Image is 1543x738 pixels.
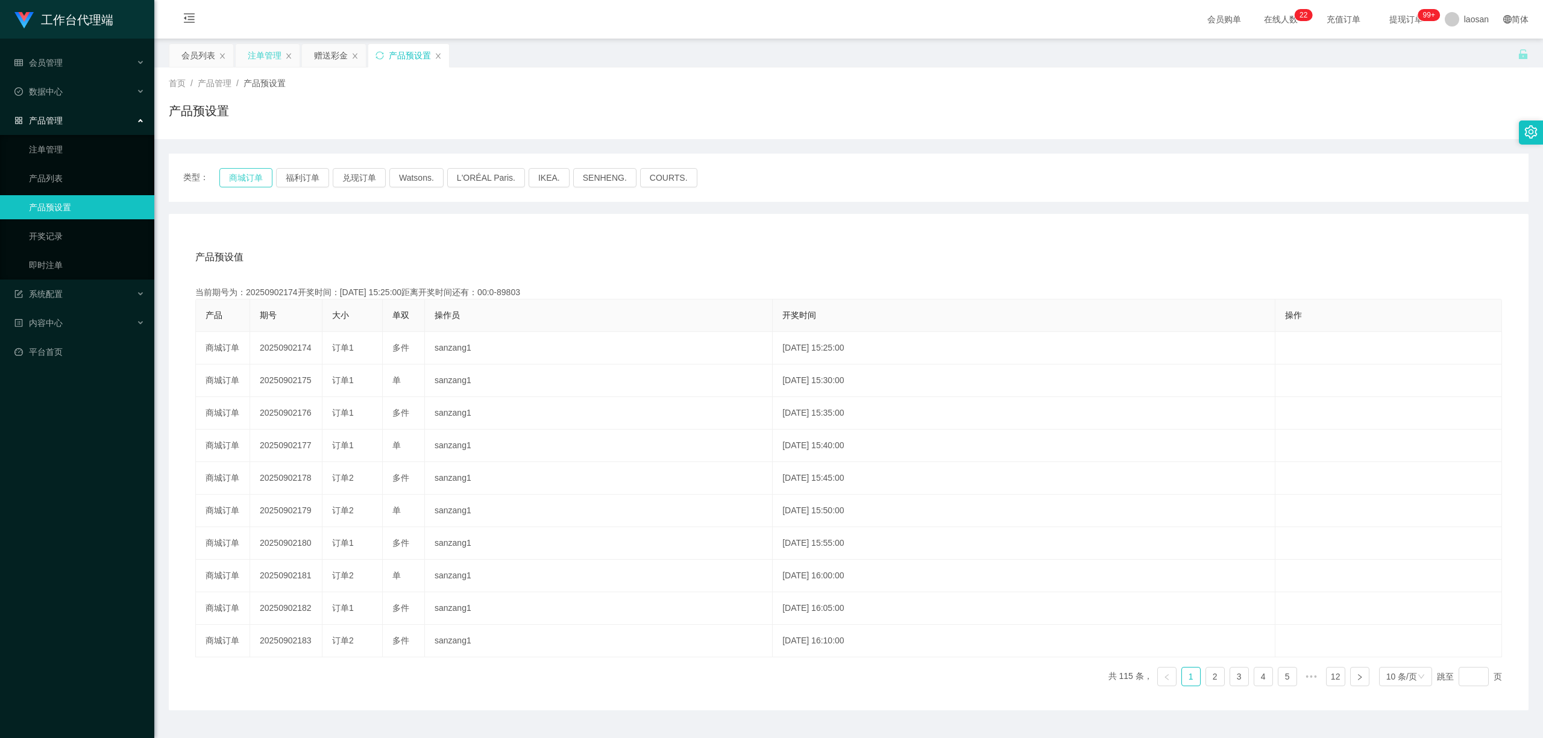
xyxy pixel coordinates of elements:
td: 20250902180 [250,527,322,560]
i: 图标: form [14,290,23,298]
span: 操作员 [435,310,460,320]
div: 会员列表 [181,44,215,67]
span: 多件 [392,603,409,613]
td: 20250902177 [250,430,322,462]
sup: 22 [1295,9,1312,21]
td: [DATE] 15:50:00 [773,495,1275,527]
div: 赠送彩金 [314,44,348,67]
span: 在线人数 [1258,15,1304,23]
img: logo.9652507e.png [14,12,34,29]
li: 向后 5 页 [1302,667,1321,686]
p: 2 [1299,9,1304,21]
td: sanzang1 [425,364,773,397]
td: [DATE] 16:10:00 [773,625,1275,657]
span: 产品 [206,310,222,320]
span: 订单2 [332,636,354,645]
button: 兑现订单 [333,168,386,187]
i: 图标: close [219,52,226,60]
i: 图标: close [285,52,292,60]
td: sanzang1 [425,397,773,430]
span: ••• [1302,667,1321,686]
span: 多件 [392,408,409,417]
td: 商城订单 [196,430,250,462]
div: 注单管理 [248,44,281,67]
span: 大小 [332,310,349,320]
span: 操作 [1285,310,1302,320]
span: 首页 [169,78,186,88]
span: 单 [392,440,401,450]
span: 单 [392,505,401,515]
td: [DATE] 15:40:00 [773,430,1275,462]
span: 订单1 [332,538,354,548]
button: Watsons. [389,168,444,187]
i: 图标: appstore-o [14,116,23,125]
td: 20250902179 [250,495,322,527]
span: 订单1 [332,440,354,450]
span: 多件 [392,636,409,645]
td: sanzang1 [425,625,773,657]
span: 系统配置 [14,289,63,299]
td: sanzang1 [425,495,773,527]
td: sanzang1 [425,332,773,364]
td: 商城订单 [196,495,250,527]
td: 20250902174 [250,332,322,364]
i: 图标: menu-fold [169,1,210,39]
td: sanzang1 [425,592,773,625]
i: 图标: close [435,52,442,60]
i: 图标: left [1163,674,1171,681]
li: 2 [1205,667,1225,686]
td: 20250902183 [250,625,322,657]
li: 共 115 条， [1108,667,1152,686]
td: [DATE] 16:05:00 [773,592,1275,625]
td: 商城订单 [196,332,250,364]
li: 3 [1230,667,1249,686]
li: 5 [1278,667,1297,686]
li: 上一页 [1157,667,1177,686]
td: 商城订单 [196,560,250,592]
td: [DATE] 15:30:00 [773,364,1275,397]
span: 产品预设置 [244,78,286,88]
button: IKEA. [529,168,570,187]
span: 数据中心 [14,87,63,96]
td: sanzang1 [425,527,773,560]
a: 注单管理 [29,137,145,161]
span: 单 [392,571,401,580]
li: 1 [1181,667,1201,686]
td: [DATE] 15:35:00 [773,397,1275,430]
a: 1 [1182,668,1200,686]
span: 产品管理 [198,78,231,88]
a: 5 [1278,668,1296,686]
td: 商城订单 [196,592,250,625]
span: / [236,78,239,88]
span: 产品预设值 [195,250,244,264]
span: 订单1 [332,408,354,417]
span: 订单1 [332,343,354,352]
td: 20250902178 [250,462,322,495]
td: 商城订单 [196,462,250,495]
td: [DATE] 15:55:00 [773,527,1275,560]
i: 图标: unlock [1518,49,1529,60]
td: 20250902181 [250,560,322,592]
i: 图标: check-circle-o [14,87,23,96]
span: 多件 [392,343,409,352]
span: 订单2 [332,473,354,483]
td: sanzang1 [425,462,773,495]
i: 图标: sync [376,51,384,60]
div: 产品预设置 [389,44,431,67]
span: 产品管理 [14,116,63,125]
span: / [190,78,193,88]
div: 10 条/页 [1386,668,1417,686]
i: 图标: table [14,58,23,67]
td: 商城订单 [196,625,250,657]
td: sanzang1 [425,560,773,592]
td: 20250902175 [250,364,322,397]
span: 多件 [392,538,409,548]
span: 订单2 [332,571,354,580]
button: 福利订单 [276,168,329,187]
td: 20250902176 [250,397,322,430]
i: 图标: setting [1524,125,1538,139]
li: 12 [1326,667,1345,686]
span: 期号 [260,310,277,320]
td: 商城订单 [196,397,250,430]
td: [DATE] 15:25:00 [773,332,1275,364]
